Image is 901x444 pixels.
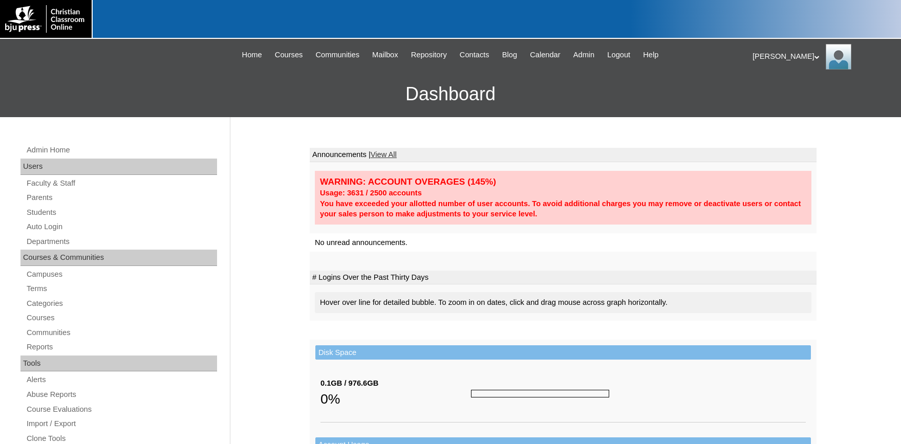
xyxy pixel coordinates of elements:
[310,271,817,285] td: # Logins Over the Past Thirty Days
[315,49,359,61] span: Communities
[20,250,217,266] div: Courses & Communities
[826,44,851,70] img: Karen Lawton
[5,71,896,117] h3: Dashboard
[320,176,806,188] div: WARNING: ACCOUNT OVERAGES (145%)
[573,49,595,61] span: Admin
[26,206,217,219] a: Students
[26,282,217,295] a: Terms
[525,49,565,61] a: Calendar
[26,403,217,416] a: Course Evaluations
[602,49,635,61] a: Logout
[406,49,452,61] a: Repository
[460,49,489,61] span: Contacts
[275,49,303,61] span: Courses
[26,417,217,430] a: Import / Export
[310,233,817,252] td: No unread announcements.
[502,49,517,61] span: Blog
[26,312,217,324] a: Courses
[26,220,217,233] a: Auto Login
[237,49,267,61] a: Home
[26,373,217,386] a: Alerts
[26,235,217,248] a: Departments
[5,5,87,33] img: logo-white.png
[26,191,217,204] a: Parents
[638,49,663,61] a: Help
[26,388,217,401] a: Abuse Reports
[26,297,217,310] a: Categories
[320,198,806,219] div: You have exceeded your allotted number of user accounts. To avoid additional charges you may remo...
[26,326,217,339] a: Communities
[371,150,397,159] a: View All
[753,44,891,70] div: [PERSON_NAME]
[367,49,403,61] a: Mailbox
[26,341,217,353] a: Reports
[20,159,217,175] div: Users
[315,345,811,360] td: Disk Space
[455,49,495,61] a: Contacts
[26,268,217,281] a: Campuses
[20,356,217,372] div: Tools
[310,49,364,61] a: Communities
[320,378,471,389] div: 0.1GB / 976.6GB
[242,49,262,61] span: Home
[315,292,811,313] div: Hover over line for detailed bubble. To zoom in on dates, click and drag mouse across graph horiz...
[270,49,308,61] a: Courses
[26,144,217,157] a: Admin Home
[568,49,600,61] a: Admin
[497,49,522,61] a: Blog
[607,49,630,61] span: Logout
[310,148,817,162] td: Announcements |
[320,189,422,197] strong: Usage: 3631 / 2500 accounts
[643,49,658,61] span: Help
[411,49,447,61] span: Repository
[530,49,560,61] span: Calendar
[26,177,217,190] a: Faculty & Staff
[372,49,398,61] span: Mailbox
[320,389,471,409] div: 0%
